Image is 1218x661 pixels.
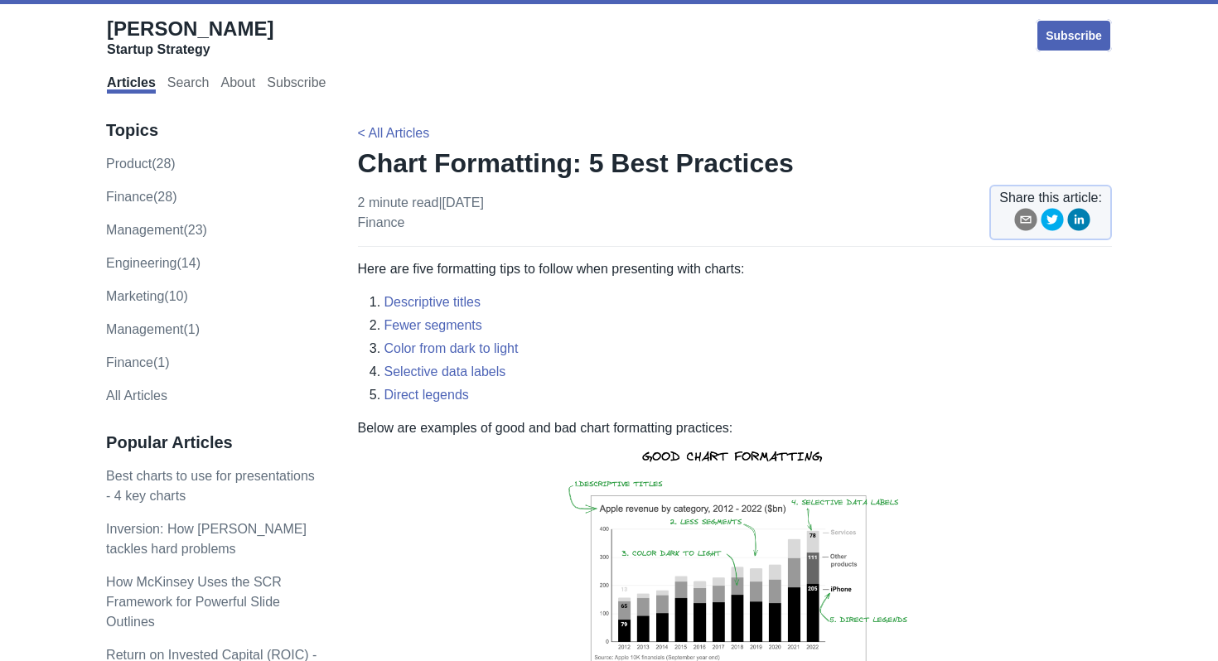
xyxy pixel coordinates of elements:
[107,17,273,40] span: [PERSON_NAME]
[106,388,167,403] a: All Articles
[107,17,273,58] a: [PERSON_NAME]Startup Strategy
[106,256,201,270] a: engineering(14)
[106,223,207,237] a: management(23)
[221,75,256,94] a: About
[106,120,322,141] h3: Topics
[106,432,322,453] h3: Popular Articles
[106,190,176,204] a: finance(28)
[106,289,188,303] a: marketing(10)
[358,193,484,233] p: 2 minute read | [DATE]
[358,259,1112,279] p: Here are five formatting tips to follow when presenting with charts:
[1041,208,1064,237] button: twitter
[106,522,307,556] a: Inversion: How [PERSON_NAME] tackles hard problems
[106,157,176,171] a: product(28)
[107,75,156,94] a: Articles
[1014,208,1037,237] button: email
[106,355,169,369] a: Finance(1)
[384,388,469,402] a: Direct legends
[167,75,210,94] a: Search
[267,75,326,94] a: Subscribe
[106,469,315,503] a: Best charts to use for presentations - 4 key charts
[384,341,519,355] a: Color from dark to light
[384,295,481,309] a: Descriptive titles
[358,126,430,140] a: < All Articles
[358,147,1112,180] h1: Chart Formatting: 5 Best Practices
[106,575,282,629] a: How McKinsey Uses the SCR Framework for Powerful Slide Outlines
[384,364,506,379] a: Selective data labels
[106,322,200,336] a: Management(1)
[107,41,273,58] div: Startup Strategy
[1036,19,1112,52] a: Subscribe
[358,215,405,229] a: finance
[384,318,482,332] a: Fewer segments
[1067,208,1090,237] button: linkedin
[999,188,1102,208] span: Share this article:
